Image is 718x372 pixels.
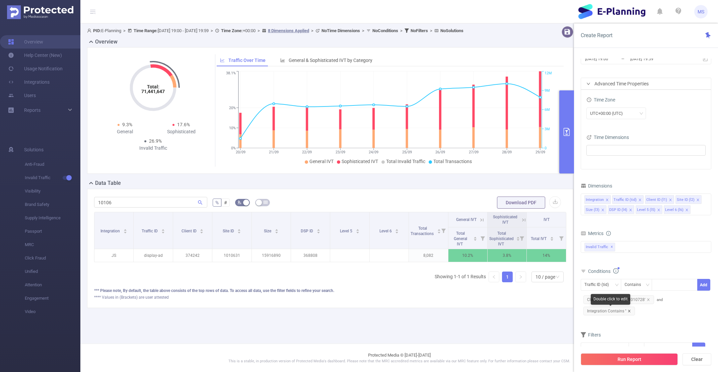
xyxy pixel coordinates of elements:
[581,78,711,89] div: icon: rightAdvanced Time Properties
[8,35,43,49] a: Overview
[516,236,520,240] div: Sort
[665,206,684,214] div: Level 6 (l6)
[584,54,639,63] input: Start date
[356,228,360,232] div: Sort
[25,171,80,184] span: Invalid Traffic
[309,28,315,33] span: >
[489,231,514,246] span: Total Sophisticated IVT
[93,28,101,33] b: PID:
[645,195,674,204] li: Client ID (l1)
[369,150,378,154] tspan: 24/09
[545,127,550,131] tspan: 3M
[340,229,353,233] span: Level 5
[124,231,127,233] i: icon: caret-down
[95,38,118,46] h2: Overview
[372,28,398,33] b: No Conditions
[527,249,566,262] p: 14%
[122,122,132,127] span: 9.3%
[395,228,399,232] div: Sort
[161,228,165,232] div: Sort
[550,236,554,238] i: icon: caret-up
[252,249,291,262] p: 15916890
[147,84,159,89] tspan: Total:
[356,228,360,230] i: icon: caret-up
[177,122,190,127] span: 17.6%
[342,159,378,164] span: Sophisticated IVT
[87,28,463,33] span: E-Planning [DATE] 19:00 - [DATE] 19:59 +00:00
[237,228,241,232] div: Sort
[7,5,73,19] img: Protected Media
[657,208,660,212] i: icon: close
[433,159,472,164] span: Total Transactions
[590,108,628,119] div: UTC+00:00 (UTC)
[215,200,219,205] span: %
[97,359,701,364] p: This is a stable, in production version of Protected Media's dashboard. Please note that the MRC ...
[289,58,372,63] span: General & Sophisticated IVT by Category
[200,228,204,232] div: Sort
[229,106,236,110] tspan: 20%
[275,228,279,232] div: Sort
[302,150,312,154] tspan: 22/09
[605,198,609,202] i: icon: close
[256,28,262,33] span: >
[698,5,704,18] span: MS
[268,28,309,33] u: 8 Dimensions Applied
[25,278,80,292] span: Attention
[161,228,165,230] i: icon: caret-up
[123,228,127,232] div: Sort
[588,269,619,274] span: Conditions
[545,108,550,112] tspan: 6M
[200,231,204,233] i: icon: caret-down
[134,28,158,33] b: Time Range:
[584,195,611,204] li: Integration
[692,343,705,354] button: Add
[632,343,639,354] div: ≥
[545,146,547,150] tspan: 0
[291,249,330,262] p: 368808
[516,236,520,238] i: icon: caret-up
[696,198,700,202] i: icon: close
[182,229,198,233] span: Client ID
[25,211,80,225] span: Supply Intelligence
[550,238,554,240] i: icon: caret-down
[474,236,477,238] i: icon: caret-up
[502,272,513,282] li: 1
[454,231,467,246] span: Total General IVT
[606,231,611,236] i: icon: info-circle
[697,279,710,291] button: Add
[473,236,477,240] div: Sort
[630,54,684,63] input: End date
[264,200,268,204] i: icon: table
[556,275,560,280] i: icon: down
[25,265,80,278] span: Unified
[638,198,642,202] i: icon: close
[646,283,650,288] i: icon: down
[237,228,241,230] i: icon: caret-up
[614,196,637,204] div: Traffic ID (tid)
[25,238,80,251] span: MRC
[583,295,654,304] span: Client ID (l1) Contains '1010728'
[212,249,251,262] p: 1010631
[474,238,477,240] i: icon: caret-down
[629,208,632,212] i: icon: close
[141,89,165,94] tspan: 71,441,647
[586,196,604,204] div: Integration
[280,58,285,63] i: icon: bar-chart
[608,205,634,214] li: DSP ID (l4)
[489,272,499,282] li: Previous Page
[87,28,93,33] i: icon: user
[121,28,128,33] span: >
[264,229,272,233] span: Size
[545,88,550,93] tspan: 9M
[8,89,36,102] a: Users
[8,62,63,75] a: Usage Notification
[229,126,236,130] tspan: 10%
[586,97,615,102] span: Time Zone
[209,28,215,33] span: >
[647,298,650,301] i: icon: close
[100,229,121,233] span: Integration
[301,229,314,233] span: DSP ID
[584,279,614,290] div: Traffic ID (tid)
[612,195,644,204] li: Traffic ID (tid)
[316,228,320,232] div: Sort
